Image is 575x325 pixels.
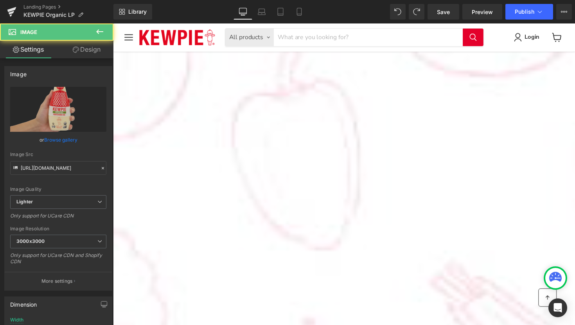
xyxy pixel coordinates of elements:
a: Preview [462,4,502,20]
input: Link [10,161,106,175]
a: Login [419,10,440,19]
span: Save [437,8,450,16]
div: Only support for UCare CDN and Shopify CDN [10,252,106,270]
div: Image Quality [10,187,106,192]
b: Lighter [16,199,33,205]
div: Image [10,66,27,77]
p: More settings [41,278,73,285]
form: Product [115,5,380,24]
input: Search [165,5,358,23]
span: Preview [472,8,493,16]
a: Landing Pages [23,4,113,10]
button: Undo [390,4,406,20]
a: Design [58,41,115,58]
a: New Library [113,4,152,20]
button: Publish [505,4,553,20]
span: Image [20,29,37,35]
button: More settings [5,272,112,290]
a: Desktop [234,4,252,20]
div: Width [10,317,23,323]
button: More [556,4,572,20]
a: Mobile [290,4,309,20]
div: Dimension [10,297,37,308]
span: Library [128,8,147,15]
div: Image Resolution [10,226,106,232]
button: Search [358,5,379,23]
div: or [10,136,106,144]
div: Only support for UCare CDN [10,213,106,224]
a: Tablet [271,4,290,20]
b: 3000x3000 [16,238,45,244]
div: Open Intercom Messenger [548,298,567,317]
a: Laptop [252,4,271,20]
a: Browse gallery [44,133,77,147]
div: Image Src [10,152,106,157]
button: Redo [409,4,424,20]
span: KEWPIE Organic LP [23,12,75,18]
span: Publish [515,9,534,15]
